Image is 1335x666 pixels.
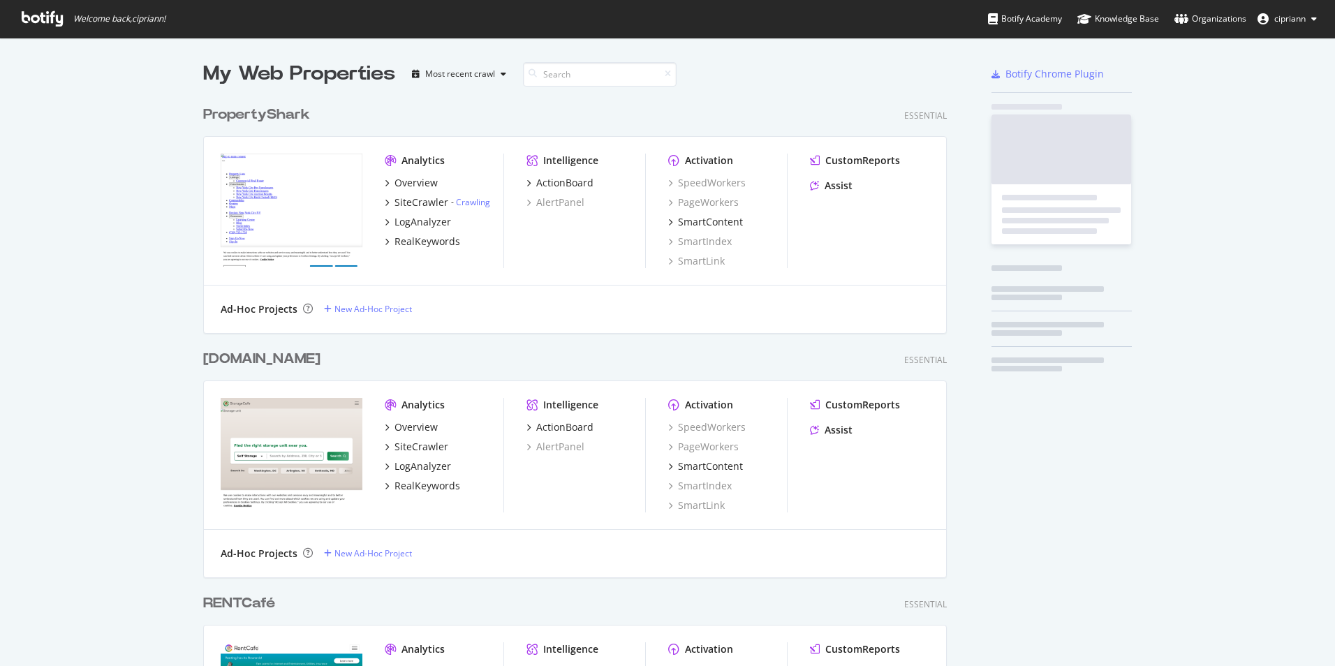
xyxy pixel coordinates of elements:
[543,154,598,168] div: Intelligence
[401,398,445,412] div: Analytics
[385,479,460,493] a: RealKeywords
[394,176,438,190] div: Overview
[406,63,512,85] button: Most recent crawl
[394,420,438,434] div: Overview
[536,176,593,190] div: ActionBoard
[394,235,460,249] div: RealKeywords
[904,354,947,366] div: Essential
[1174,12,1246,26] div: Organizations
[385,195,490,209] a: SiteCrawler- Crawling
[668,420,746,434] a: SpeedWorkers
[221,302,297,316] div: Ad-Hoc Projects
[988,12,1062,26] div: Botify Academy
[203,349,320,369] div: [DOMAIN_NAME]
[526,195,584,209] a: AlertPanel
[385,420,438,434] a: Overview
[394,459,451,473] div: LogAnalyzer
[1005,67,1104,81] div: Botify Chrome Plugin
[904,598,947,610] div: Essential
[668,254,725,268] a: SmartLink
[385,440,448,454] a: SiteCrawler
[334,547,412,559] div: New Ad-Hoc Project
[668,176,746,190] a: SpeedWorkers
[1077,12,1159,26] div: Knowledge Base
[203,593,275,614] div: RENTCafé
[526,440,584,454] a: AlertPanel
[221,398,362,511] img: storagecafe.com
[810,642,900,656] a: CustomReports
[543,398,598,412] div: Intelligence
[685,642,733,656] div: Activation
[523,62,677,87] input: Search
[385,215,451,229] a: LogAnalyzer
[324,547,412,559] a: New Ad-Hoc Project
[526,420,593,434] a: ActionBoard
[825,179,853,193] div: Assist
[810,423,853,437] a: Assist
[685,398,733,412] div: Activation
[668,440,739,454] a: PageWorkers
[203,105,310,125] div: PropertyShark
[425,70,495,78] div: Most recent crawl
[668,215,743,229] a: SmartContent
[401,154,445,168] div: Analytics
[385,176,438,190] a: Overview
[394,215,451,229] div: LogAnalyzer
[668,459,743,473] a: SmartContent
[394,440,448,454] div: SiteCrawler
[810,398,900,412] a: CustomReports
[526,176,593,190] a: ActionBoard
[401,642,445,656] div: Analytics
[456,196,490,208] a: Crawling
[451,196,490,208] div: -
[678,215,743,229] div: SmartContent
[991,67,1104,81] a: Botify Chrome Plugin
[810,154,900,168] a: CustomReports
[203,349,326,369] a: [DOMAIN_NAME]
[221,547,297,561] div: Ad-Hoc Projects
[668,479,732,493] a: SmartIndex
[825,154,900,168] div: CustomReports
[324,303,412,315] a: New Ad-Hoc Project
[825,398,900,412] div: CustomReports
[668,195,739,209] a: PageWorkers
[668,235,732,249] a: SmartIndex
[394,479,460,493] div: RealKeywords
[678,459,743,473] div: SmartContent
[825,642,900,656] div: CustomReports
[203,60,395,88] div: My Web Properties
[904,110,947,121] div: Essential
[394,195,448,209] div: SiteCrawler
[203,105,316,125] a: PropertyShark
[685,154,733,168] div: Activation
[668,498,725,512] a: SmartLink
[1274,13,1306,24] span: cipriann
[221,154,362,267] img: propertyshark.com
[385,459,451,473] a: LogAnalyzer
[543,642,598,656] div: Intelligence
[825,423,853,437] div: Assist
[536,420,593,434] div: ActionBoard
[334,303,412,315] div: New Ad-Hoc Project
[203,593,281,614] a: RENTCafé
[73,13,165,24] span: Welcome back, cipriann !
[810,179,853,193] a: Assist
[385,235,460,249] a: RealKeywords
[1246,8,1328,30] button: cipriann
